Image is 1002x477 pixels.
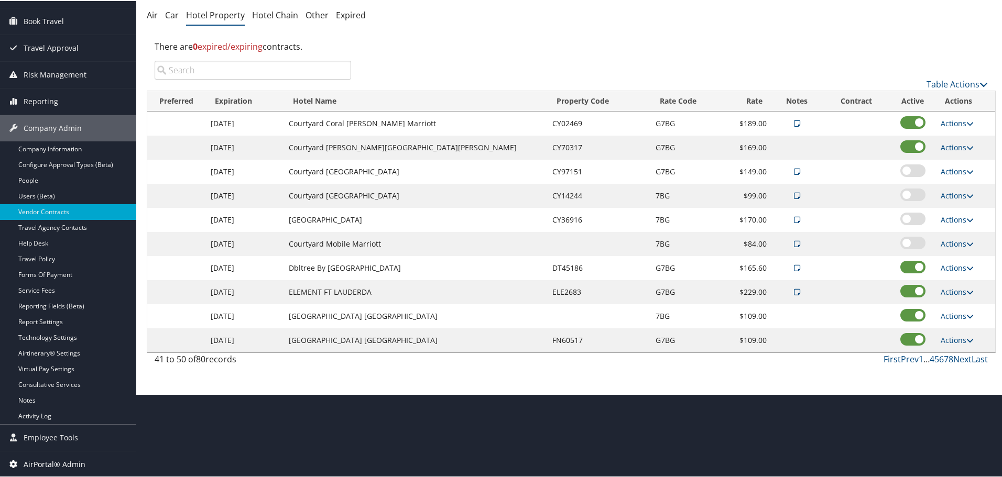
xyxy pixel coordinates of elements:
strong: 0 [193,40,198,51]
td: $149.00 [727,159,772,183]
td: G7BG [650,110,727,135]
td: Courtyard [PERSON_NAME][GEOGRAPHIC_DATA][PERSON_NAME] [284,135,547,159]
th: Rate Code: activate to sort column ascending [650,90,727,110]
span: AirPortal® Admin [24,450,85,476]
span: Reporting [24,87,58,114]
div: 41 to 50 of records [155,352,351,370]
span: Risk Management [24,61,86,87]
a: Last [972,352,988,364]
a: Next [953,352,972,364]
td: [GEOGRAPHIC_DATA] [284,207,547,231]
span: Travel Approval [24,34,79,60]
a: Air [147,8,158,20]
span: Employee Tools [24,424,78,450]
td: G7BG [650,279,727,303]
td: Courtyard [GEOGRAPHIC_DATA] [284,183,547,207]
td: [DATE] [205,159,284,183]
a: Car [165,8,179,20]
td: $170.00 [727,207,772,231]
a: 8 [949,352,953,364]
td: $169.00 [727,135,772,159]
td: [DATE] [205,255,284,279]
th: Preferred: activate to sort column ascending [147,90,205,110]
td: ELE2683 [547,279,651,303]
td: CY14244 [547,183,651,207]
a: 6 [939,352,944,364]
a: Actions [941,238,974,248]
a: Hotel Chain [252,8,298,20]
th: Notes: activate to sort column ascending [772,90,822,110]
td: [DATE] [205,327,284,351]
span: 80 [196,352,205,364]
th: Active: activate to sort column ascending [890,90,935,110]
td: Courtyard Mobile Marriott [284,231,547,255]
td: 7BG [650,231,727,255]
td: FN60517 [547,327,651,351]
td: G7BG [650,135,727,159]
a: 4 [930,352,934,364]
a: Actions [941,214,974,224]
th: Expiration: activate to sort column ascending [205,90,284,110]
td: CY36916 [547,207,651,231]
td: [GEOGRAPHIC_DATA] [GEOGRAPHIC_DATA] [284,303,547,327]
a: Actions [941,117,974,127]
td: DT45186 [547,255,651,279]
td: G7BG [650,327,727,351]
th: Actions [935,90,995,110]
td: [DATE] [205,303,284,327]
a: Expired [336,8,366,20]
div: There are contracts. [147,31,996,60]
a: Actions [941,286,974,296]
td: G7BG [650,159,727,183]
td: $165.60 [727,255,772,279]
td: [GEOGRAPHIC_DATA] [GEOGRAPHIC_DATA] [284,327,547,351]
th: Contract: activate to sort column ascending [822,90,890,110]
td: $99.00 [727,183,772,207]
td: [DATE] [205,207,284,231]
a: Actions [941,334,974,344]
th: Rate: activate to sort column ascending [727,90,772,110]
a: Actions [941,165,974,175]
td: CY70317 [547,135,651,159]
span: expired/expiring [193,40,263,51]
input: Search [155,60,351,79]
td: 7BG [650,207,727,231]
a: Hotel Property [186,8,245,20]
td: 7BG [650,183,727,207]
a: First [884,352,901,364]
th: Hotel Name: activate to sort column ascending [284,90,547,110]
td: Courtyard Coral [PERSON_NAME] Marriott [284,110,547,135]
a: 5 [934,352,939,364]
td: [DATE] [205,231,284,255]
a: Actions [941,310,974,320]
a: Actions [941,190,974,199]
a: 7 [944,352,949,364]
td: CY97151 [547,159,651,183]
td: Dbltree By [GEOGRAPHIC_DATA] [284,255,547,279]
span: Company Admin [24,114,82,140]
a: Table Actions [927,77,988,89]
td: [DATE] [205,135,284,159]
td: $109.00 [727,327,772,351]
a: Other [306,8,329,20]
td: [DATE] [205,110,284,135]
span: … [923,352,930,364]
td: [DATE] [205,279,284,303]
td: G7BG [650,255,727,279]
th: Property Code: activate to sort column ascending [547,90,651,110]
span: Book Travel [24,7,64,34]
a: 1 [919,352,923,364]
td: $189.00 [727,110,772,135]
td: ELEMENT FT LAUDERDA [284,279,547,303]
a: Actions [941,262,974,272]
td: CY02469 [547,110,651,135]
td: [DATE] [205,183,284,207]
td: 7BG [650,303,727,327]
td: $109.00 [727,303,772,327]
a: Prev [901,352,919,364]
td: $84.00 [727,231,772,255]
td: Courtyard [GEOGRAPHIC_DATA] [284,159,547,183]
a: Actions [941,141,974,151]
td: $229.00 [727,279,772,303]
